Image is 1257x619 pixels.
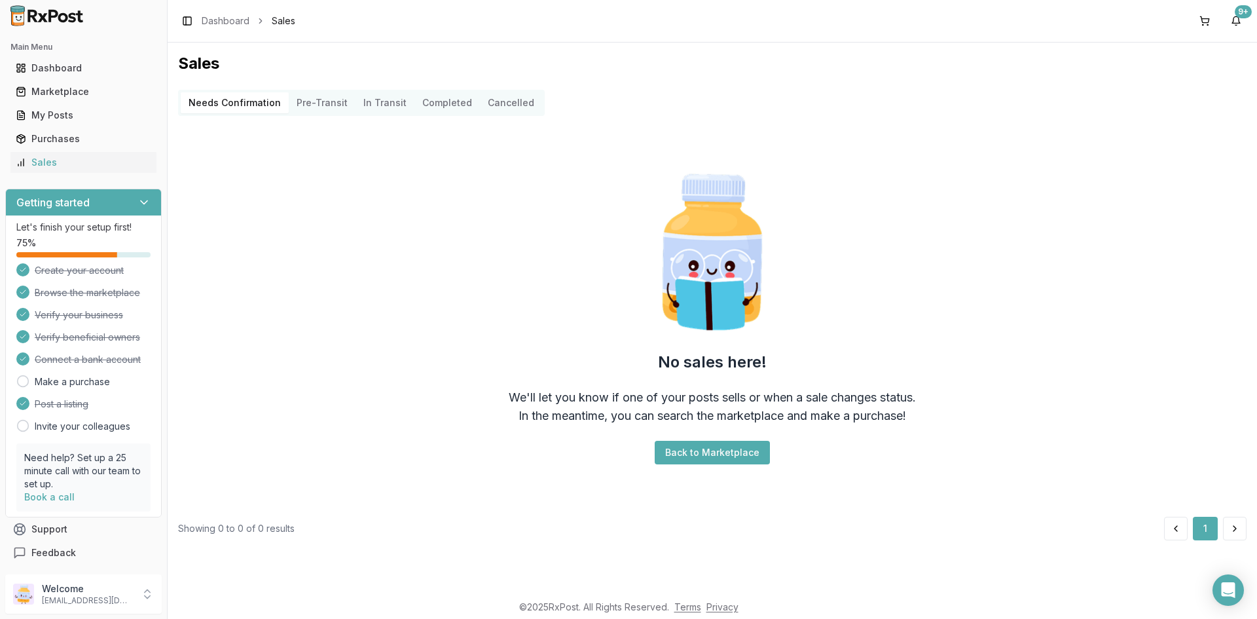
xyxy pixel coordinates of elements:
div: In the meantime, you can search the marketplace and make a purchase! [519,407,906,425]
span: Sales [272,14,295,28]
button: Needs Confirmation [181,92,289,113]
h2: Main Menu [10,42,156,52]
button: Marketplace [5,81,162,102]
div: Purchases [16,132,151,145]
h2: No sales here! [658,352,767,373]
div: Dashboard [16,62,151,75]
p: [EMAIL_ADDRESS][DOMAIN_NAME] [42,595,133,606]
span: Create your account [35,264,124,277]
button: Sales [5,152,162,173]
a: Book a call [24,491,75,502]
button: Support [5,517,162,541]
span: Verify beneficial owners [35,331,140,344]
button: Back to Marketplace [655,441,770,464]
a: Sales [10,151,156,174]
img: User avatar [13,584,34,605]
nav: breadcrumb [202,14,295,28]
a: Dashboard [202,14,249,28]
a: Purchases [10,127,156,151]
a: Marketplace [10,80,156,103]
div: My Posts [16,109,151,122]
button: Feedback [5,541,162,565]
p: Welcome [42,582,133,595]
span: Connect a bank account [35,353,141,366]
span: Verify your business [35,309,123,322]
div: Marketplace [16,85,151,98]
button: Dashboard [5,58,162,79]
h3: Getting started [16,195,90,210]
h1: Sales [178,53,1247,74]
button: My Posts [5,105,162,126]
button: 9+ [1226,10,1247,31]
span: Post a listing [35,398,88,411]
a: My Posts [10,103,156,127]
button: Completed [414,92,480,113]
button: Purchases [5,128,162,149]
div: 9+ [1235,5,1252,18]
div: Showing 0 to 0 of 0 results [178,522,295,535]
div: We'll let you know if one of your posts sells or when a sale changes status. [509,388,916,407]
p: Need help? Set up a 25 minute call with our team to set up. [24,451,143,491]
span: Browse the marketplace [35,286,140,299]
button: Pre-Transit [289,92,355,113]
a: Invite your colleagues [35,420,130,433]
a: Make a purchase [35,375,110,388]
a: Terms [674,601,701,612]
span: 75 % [16,236,36,250]
button: In Transit [355,92,414,113]
div: Open Intercom Messenger [1212,574,1244,606]
a: Dashboard [10,56,156,80]
p: Let's finish your setup first! [16,221,151,234]
button: Cancelled [480,92,542,113]
a: Privacy [706,601,738,612]
button: 1 [1193,517,1218,540]
div: Sales [16,156,151,169]
img: Smart Pill Bottle [628,168,796,336]
img: RxPost Logo [5,5,89,26]
span: Feedback [31,546,76,559]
